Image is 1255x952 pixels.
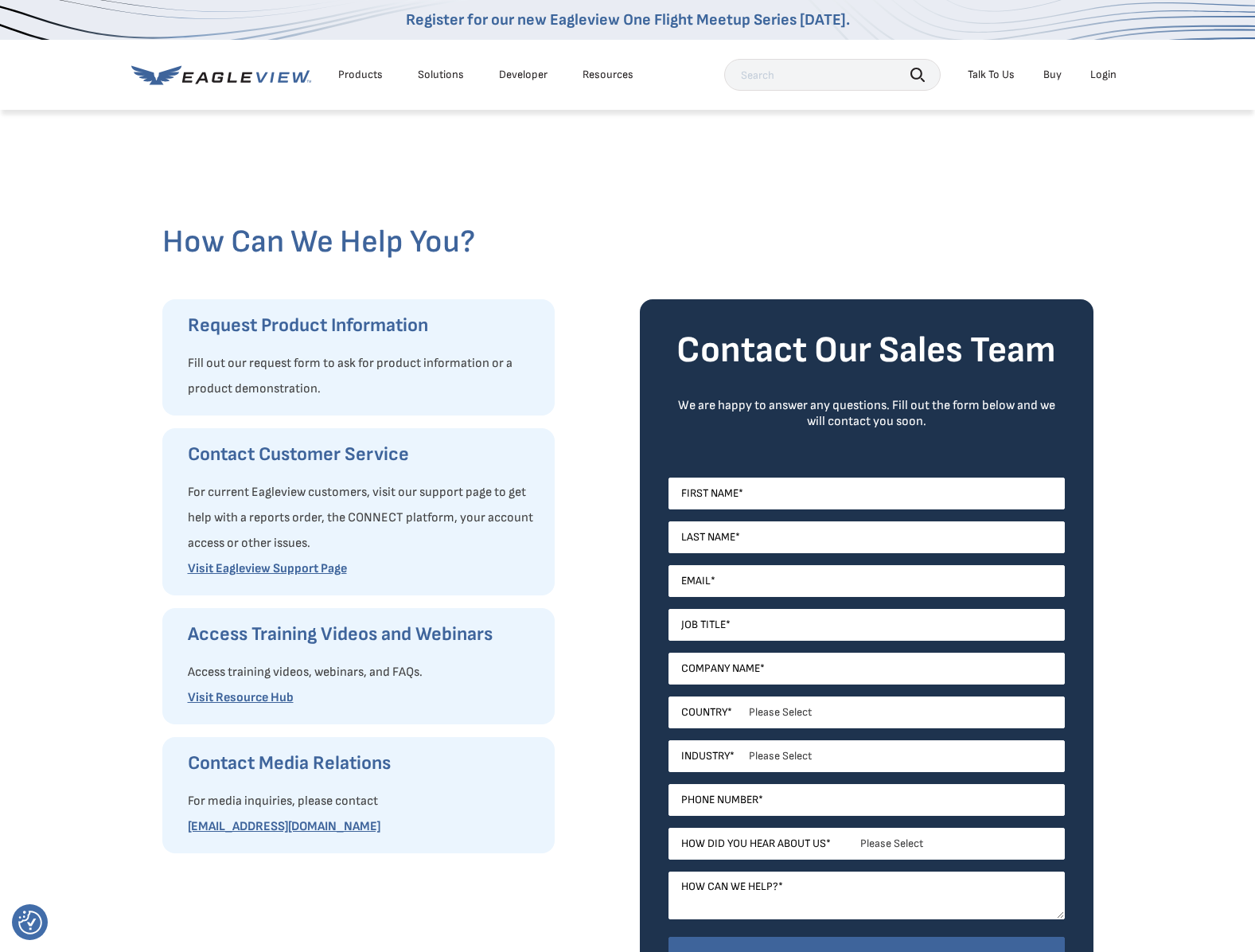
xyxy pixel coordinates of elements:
h3: Contact Customer Service [188,442,539,467]
a: Visit Eagleview Support Page [188,561,347,576]
a: [EMAIL_ADDRESS][DOMAIN_NAME] [188,819,380,834]
div: Resources [583,68,633,82]
input: Search [724,59,941,91]
strong: Contact Our Sales Team [676,329,1056,373]
div: Products [338,68,383,82]
h3: Contact Media Relations [188,751,539,776]
h3: Access Training Videos and Webinars [188,622,539,647]
h3: Request Product Information [188,313,539,338]
h2: How Can We Help You? [162,223,1093,261]
button: Consent Preferences [18,911,42,934]
a: Buy [1043,68,1062,82]
p: For current Eagleview customers, visit our support page to get help with a reports order, the CON... [188,480,539,556]
a: Register for our new Eagleview One Flight Meetup Series [DATE]. [406,10,850,29]
img: Revisit consent button [18,911,42,934]
p: Access training videos, webinars, and FAQs. [188,660,539,685]
a: Developer [499,68,548,82]
p: Fill out our request form to ask for product information or a product demonstration. [188,351,539,402]
div: Login [1090,68,1117,82]
p: For media inquiries, please contact [188,789,539,814]
div: We are happy to answer any questions. Fill out the form below and we will contact you soon. [668,398,1065,430]
div: Solutions [418,68,464,82]
div: Talk To Us [968,68,1015,82]
a: Visit Resource Hub [188,690,294,705]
